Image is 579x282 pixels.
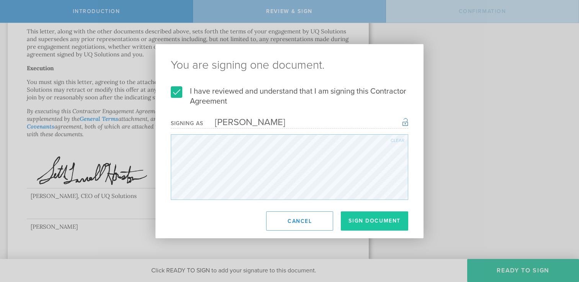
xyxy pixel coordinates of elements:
[171,120,203,127] div: Signing as
[203,117,285,128] div: [PERSON_NAME]
[341,211,408,231] button: Sign Document
[171,59,408,71] ng-pluralize: You are signing one document.
[171,86,408,106] label: I have reviewed and understand that I am signing this Contractor Agreement
[266,211,333,231] button: Cancel
[541,222,579,259] iframe: Chat Widget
